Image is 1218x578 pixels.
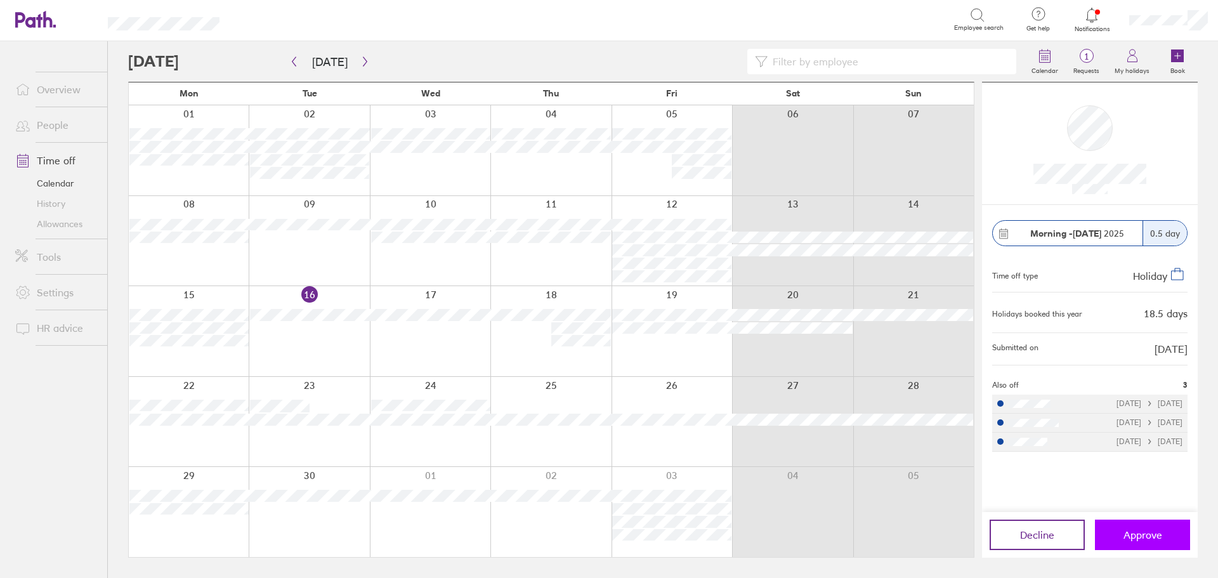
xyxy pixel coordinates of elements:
[992,343,1038,355] span: Submitted on
[543,88,559,98] span: Thu
[5,148,107,173] a: Time off
[1066,41,1107,82] a: 1Requests
[1020,529,1054,541] span: Decline
[1030,228,1124,239] span: 2025
[1183,381,1188,390] span: 3
[254,13,286,25] div: Search
[5,173,107,194] a: Calendar
[421,88,440,98] span: Wed
[666,88,678,98] span: Fri
[1116,418,1182,427] div: [DATE] [DATE]
[303,88,317,98] span: Tue
[1155,343,1188,355] span: [DATE]
[1066,51,1107,62] span: 1
[1024,41,1066,82] a: Calendar
[1123,529,1162,541] span: Approve
[1133,270,1167,282] span: Holiday
[5,77,107,102] a: Overview
[5,315,107,341] a: HR advice
[1073,228,1101,239] strong: [DATE]
[1144,308,1188,319] div: 18.5 days
[1018,25,1059,32] span: Get help
[5,280,107,305] a: Settings
[1095,520,1190,550] button: Approve
[5,244,107,270] a: Tools
[990,520,1085,550] button: Decline
[992,266,1038,282] div: Time off type
[992,310,1082,319] div: Holidays booked this year
[180,88,199,98] span: Mon
[1116,437,1182,446] div: [DATE] [DATE]
[1071,6,1113,33] a: Notifications
[1024,63,1066,75] label: Calendar
[1107,63,1157,75] label: My holidays
[1116,399,1182,408] div: [DATE] [DATE]
[786,88,800,98] span: Sat
[5,214,107,234] a: Allowances
[1071,25,1113,33] span: Notifications
[1107,41,1157,82] a: My holidays
[954,24,1004,32] span: Employee search
[905,88,922,98] span: Sun
[1066,63,1107,75] label: Requests
[302,51,358,72] button: [DATE]
[992,381,1019,390] span: Also off
[768,49,1009,74] input: Filter by employee
[1163,63,1193,75] label: Book
[1157,41,1198,82] a: Book
[5,194,107,214] a: History
[1143,221,1187,246] div: 0.5 day
[5,112,107,138] a: People
[1030,228,1073,239] strong: Morning -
